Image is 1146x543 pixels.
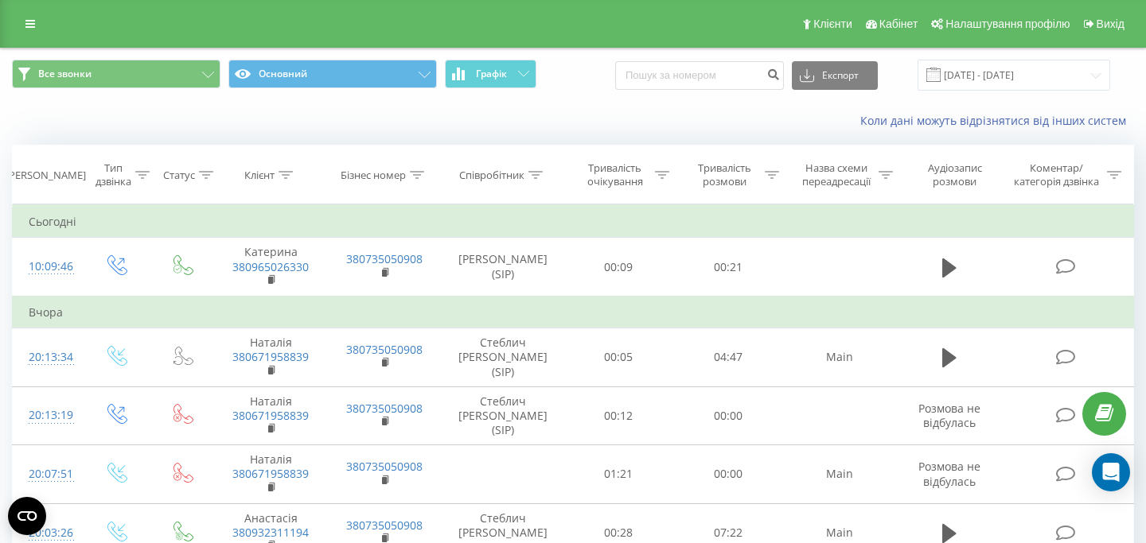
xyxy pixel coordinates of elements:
div: Аудіозапис розмови [911,161,998,188]
a: 380932311194 [232,525,309,540]
input: Пошук за номером [615,61,784,90]
div: 20:07:51 [29,459,67,490]
button: Графік [445,60,536,88]
td: 00:05 [564,328,674,387]
div: Статус [163,169,195,182]
a: 380735050908 [346,459,423,474]
a: 380671958839 [232,408,309,423]
div: Тривалість очікування [579,161,652,188]
td: Наталія [214,445,328,504]
a: 380671958839 [232,466,309,481]
td: Main [783,445,897,504]
div: Тривалість розмови [688,161,761,188]
button: Експорт [792,61,878,90]
div: Назва схеми переадресації [797,161,875,188]
div: 10:09:46 [29,251,67,282]
td: 04:47 [673,328,783,387]
td: 00:09 [564,238,674,297]
td: Вчора [13,297,1134,328]
a: 380735050908 [346,251,423,266]
a: 380965026330 [232,259,309,274]
a: 380735050908 [346,401,423,416]
div: Open Intercom Messenger [1092,453,1130,491]
td: Main [783,328,897,387]
td: 00:21 [673,238,783,297]
span: Графік [476,68,507,80]
span: Розмова не відбулась [918,401,980,430]
span: Розмова не відбулась [918,459,980,488]
td: Стеблич [PERSON_NAME] (SIP) [442,328,564,387]
div: Коментар/категорія дзвінка [1010,161,1103,188]
td: 00:00 [673,386,783,445]
div: 20:13:19 [29,400,67,431]
a: 380671958839 [232,349,309,364]
td: Наталія [214,328,328,387]
div: Тип дзвінка [95,161,131,188]
td: Наталія [214,386,328,445]
button: Open CMP widget [8,497,46,535]
div: Клієнт [244,169,275,182]
div: 20:13:34 [29,342,67,373]
td: Сьогодні [13,206,1134,238]
a: 380735050908 [346,518,423,533]
td: 01:21 [564,445,674,504]
td: [PERSON_NAME] (SIP) [442,238,564,297]
span: Налаштування профілю [945,17,1070,30]
div: Бізнес номер [341,169,406,182]
td: 00:12 [564,386,674,445]
span: Вихід [1097,17,1125,30]
td: 00:00 [673,445,783,504]
td: Стеблич [PERSON_NAME] (SIP) [442,386,564,445]
span: Кабінет [879,17,918,30]
span: Все звонки [38,68,92,80]
div: Співробітник [459,169,524,182]
button: Основний [228,60,437,88]
td: Катерина [214,238,328,297]
span: Клієнти [813,17,852,30]
div: [PERSON_NAME] [6,169,86,182]
a: Коли дані можуть відрізнятися вiд інших систем [860,113,1134,128]
button: Все звонки [12,60,220,88]
a: 380735050908 [346,342,423,357]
